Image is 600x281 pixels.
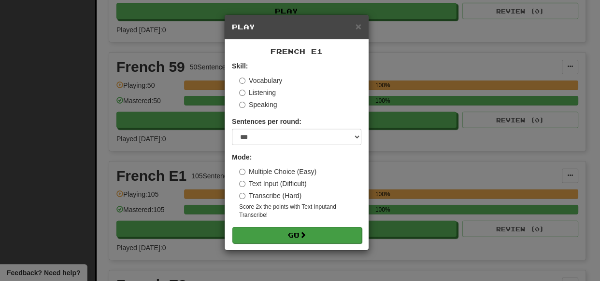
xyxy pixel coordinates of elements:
[271,47,323,55] span: French E1
[239,100,277,109] label: Speaking
[356,21,361,31] button: Close
[239,102,245,108] input: Speaking
[232,117,301,126] label: Sentences per round:
[232,227,362,243] button: Go
[239,203,361,219] small: Score 2x the points with Text Input and Transcribe !
[239,78,245,84] input: Vocabulary
[239,191,301,201] label: Transcribe (Hard)
[239,193,245,199] input: Transcribe (Hard)
[239,90,245,96] input: Listening
[239,181,245,187] input: Text Input (Difficult)
[232,62,248,70] strong: Skill:
[232,22,361,32] h5: Play
[239,167,316,176] label: Multiple Choice (Easy)
[239,169,245,175] input: Multiple Choice (Easy)
[239,179,307,188] label: Text Input (Difficult)
[239,88,276,97] label: Listening
[232,153,252,161] strong: Mode:
[356,21,361,32] span: ×
[239,76,282,85] label: Vocabulary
